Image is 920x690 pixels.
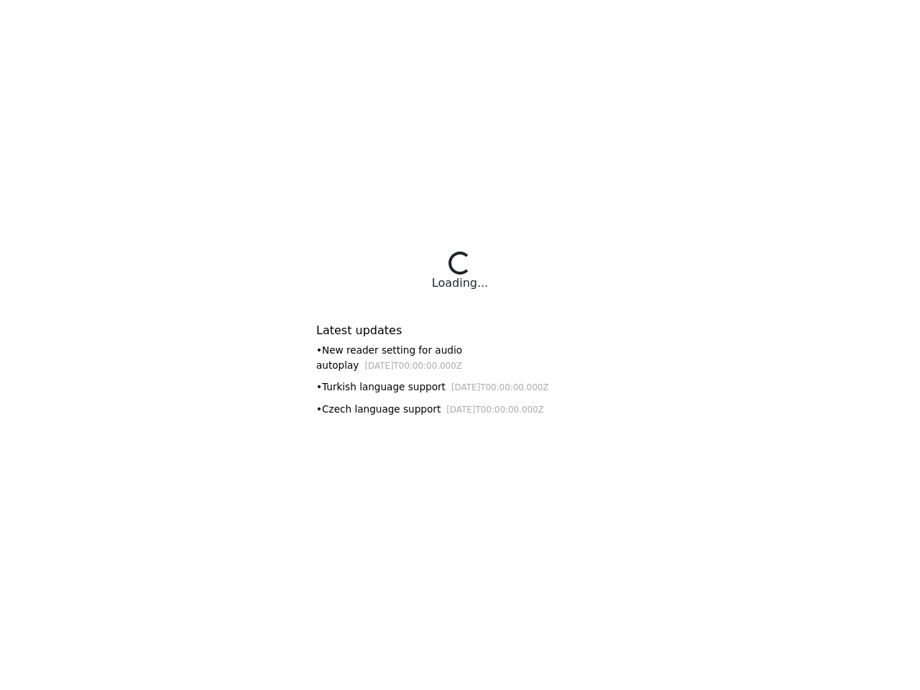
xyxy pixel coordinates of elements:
div: Loading... [432,275,488,292]
h6: Latest updates [316,323,604,337]
small: [DATE]T00:00:00.000Z [364,361,462,371]
div: • Czech language support [316,402,604,417]
small: [DATE]T00:00:00.000Z [451,382,549,392]
small: [DATE]T00:00:00.000Z [446,405,544,415]
div: • Turkish language support [316,379,604,395]
div: • New reader setting for audio autoplay [316,343,604,372]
